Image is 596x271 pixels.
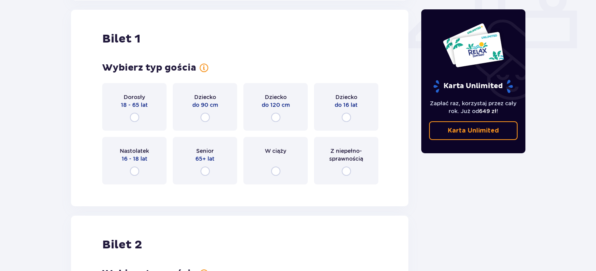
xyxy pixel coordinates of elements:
[102,32,140,46] p: Bilet 1
[121,101,148,109] p: 18 - 65 lat
[335,93,357,101] p: Dziecko
[195,155,215,163] p: 65+ lat
[124,93,145,101] p: Dorosły
[122,155,147,163] p: 16 - 18 lat
[433,80,514,93] p: Karta Unlimited
[102,62,196,74] p: Wybierz typ gościa
[102,237,142,252] p: Bilet 2
[194,93,216,101] p: Dziecko
[429,121,518,140] a: Karta Unlimited
[479,108,497,114] span: 649 zł
[448,126,499,135] p: Karta Unlimited
[335,101,358,109] p: do 16 lat
[196,147,214,155] p: Senior
[265,93,287,101] p: Dziecko
[262,101,290,109] p: do 120 cm
[120,147,149,155] p: Nastolatek
[265,147,286,155] p: W ciąży
[429,99,518,115] p: Zapłać raz, korzystaj przez cały rok. Już od !
[192,101,218,109] p: do 90 cm
[321,147,371,163] p: Z niepełno­sprawnością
